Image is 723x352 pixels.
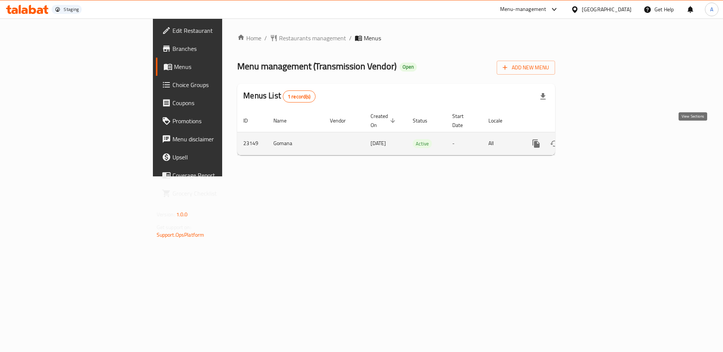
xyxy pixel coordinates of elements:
[521,109,606,132] th: Actions
[157,210,175,219] span: Version:
[452,112,473,130] span: Start Date
[283,90,316,103] div: Total records count
[273,116,296,125] span: Name
[413,139,432,148] span: Active
[156,94,274,112] a: Coupons
[156,21,274,40] a: Edit Restaurant
[500,5,546,14] div: Menu-management
[413,116,437,125] span: Status
[156,166,274,184] a: Coverage Report
[267,132,324,155] td: Gomana
[156,184,274,202] a: Grocery Checklist
[400,64,417,70] span: Open
[176,210,188,219] span: 1.0.0
[582,5,631,14] div: [GEOGRAPHIC_DATA]
[172,98,268,107] span: Coupons
[243,116,258,125] span: ID
[156,58,274,76] a: Menus
[172,171,268,180] span: Coverage Report
[237,109,606,155] table: enhanced table
[503,63,549,72] span: Add New Menu
[270,34,346,43] a: Restaurants management
[172,153,268,162] span: Upsell
[156,130,274,148] a: Menu disclaimer
[172,135,268,144] span: Menu disclaimer
[243,90,315,103] h2: Menus List
[527,135,545,153] button: more
[174,62,268,71] span: Menus
[371,138,386,148] span: [DATE]
[156,112,274,130] a: Promotions
[172,116,268,125] span: Promotions
[156,148,274,166] a: Upsell
[283,93,315,100] span: 1 record(s)
[364,34,381,43] span: Menus
[172,80,268,89] span: Choice Groups
[156,40,274,58] a: Branches
[488,116,512,125] span: Locale
[156,76,274,94] a: Choice Groups
[157,230,204,240] a: Support.OpsPlatform
[482,132,521,155] td: All
[64,6,79,12] div: Staging
[172,26,268,35] span: Edit Restaurant
[172,189,268,198] span: Grocery Checklist
[349,34,352,43] li: /
[172,44,268,53] span: Branches
[497,61,555,75] button: Add New Menu
[400,63,417,72] div: Open
[237,58,397,75] span: Menu management ( Transmission Vendor )
[157,222,191,232] span: Get support on:
[545,135,563,153] button: Change Status
[710,5,713,14] span: A
[237,34,555,43] nav: breadcrumb
[534,87,552,106] div: Export file
[371,112,398,130] span: Created On
[330,116,355,125] span: Vendor
[279,34,346,43] span: Restaurants management
[446,132,482,155] td: -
